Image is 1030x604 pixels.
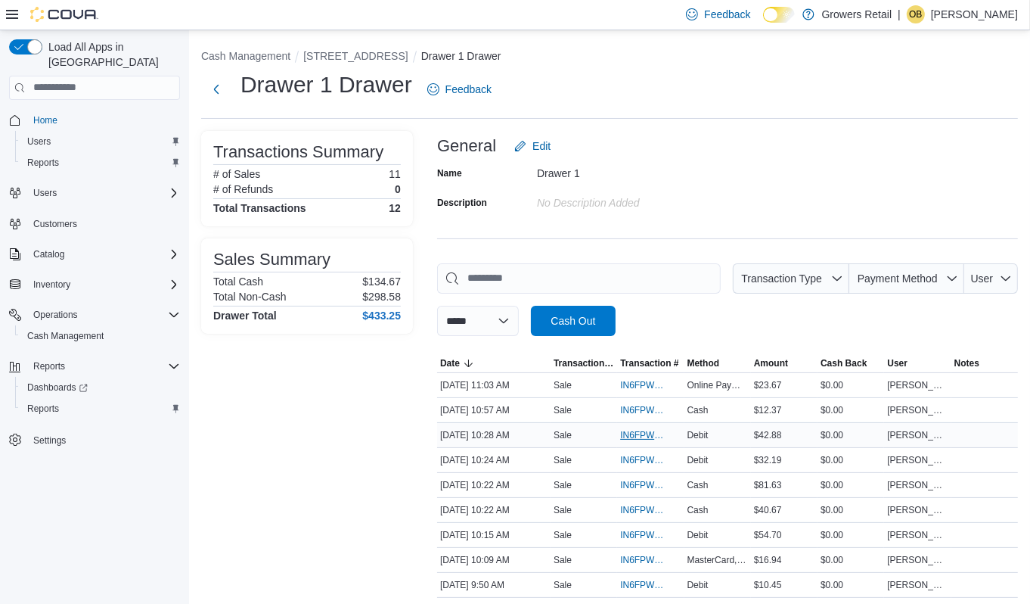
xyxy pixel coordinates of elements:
button: Users [15,131,186,152]
button: Edit [508,131,557,161]
span: $54.70 [754,529,782,541]
span: $12.37 [754,404,782,416]
button: Catalog [27,245,70,263]
span: Dashboards [27,381,88,394]
button: Inventory [27,276,76,294]
h6: Total Non-Cash [213,291,287,303]
button: Payment Method [849,263,964,294]
button: Catalog [3,244,186,265]
span: Online Payment [687,379,748,391]
span: Feedback [445,82,492,97]
button: Cash Out [531,306,616,336]
p: $134.67 [362,276,401,288]
h1: Drawer 1 Drawer [240,70,412,100]
span: Cash Management [21,327,180,345]
span: Reports [21,154,180,172]
button: Date [437,354,551,372]
span: Transaction Type [554,357,614,369]
span: $10.45 [754,579,782,591]
span: [PERSON_NAME] [887,379,948,391]
span: Transaction Type [741,272,822,285]
span: Inventory [33,279,70,291]
span: IN6FPW-2030430 [620,529,665,541]
a: Reports [21,400,65,418]
button: Operations [27,306,84,324]
span: IN6FPW-2030460 [620,404,665,416]
span: Debit [687,579,709,591]
div: $0.00 [817,451,884,469]
p: Sale [554,404,572,416]
span: [PERSON_NAME] [887,429,948,441]
span: Feedback [704,7,750,22]
span: Debit [687,429,709,441]
div: [DATE] 9:50 AM [437,576,551,594]
span: IN6FPW-2030437 [620,479,665,491]
div: Oliver Brierley [907,5,925,23]
span: [PERSON_NAME] [887,404,948,416]
h3: Sales Summary [213,251,330,269]
span: Settings [27,430,180,449]
p: Sale [554,454,572,466]
span: Operations [27,306,180,324]
span: Home [27,111,180,129]
div: $0.00 [817,576,884,594]
span: Cash Out [551,313,595,328]
button: IN6FPW-2030441 [620,426,681,444]
div: [DATE] 10:28 AM [437,426,551,444]
div: [DATE] 10:57 AM [437,401,551,419]
button: Transaction Type [551,354,617,372]
span: Cash [687,404,709,416]
button: IN6FPW-2030460 [620,401,681,419]
span: [PERSON_NAME] [887,529,948,541]
span: IN6FPW-2030424 [620,554,665,566]
a: Settings [27,431,72,450]
div: $0.00 [817,501,884,519]
h6: # of Sales [213,168,260,180]
img: Cova [30,7,98,22]
label: Description [437,197,487,209]
button: Inventory [3,274,186,295]
span: Method [687,357,720,369]
p: Sale [554,579,572,591]
div: [DATE] 10:22 AM [437,501,551,519]
button: Cash Management [15,325,186,347]
a: Home [27,111,64,129]
div: [DATE] 10:15 AM [437,526,551,544]
button: Transaction Type [733,263,849,294]
span: Cash Management [27,330,104,342]
button: Method [684,354,751,372]
p: Sale [554,379,572,391]
span: Debit [687,529,709,541]
span: OB [909,5,922,23]
div: Drawer 1 [537,161,740,179]
button: IN6FPW-2030437 [620,476,681,494]
p: $298.58 [362,291,401,303]
button: Home [3,109,186,131]
div: $0.00 [817,551,884,569]
span: Inventory [27,276,180,294]
span: Users [33,187,57,199]
button: User [884,354,951,372]
span: Reports [27,157,59,169]
button: Operations [3,304,186,325]
span: Catalog [27,245,180,263]
input: This is a search bar. As you type, the results lower in the page will automatically filter. [437,263,721,294]
p: [PERSON_NAME] [931,5,1018,23]
div: [DATE] 10:22 AM [437,476,551,494]
button: Cash Management [201,50,290,62]
h4: Drawer Total [213,310,277,322]
p: Sale [554,529,572,541]
span: Reports [33,360,65,372]
span: $42.88 [754,429,782,441]
span: Notes [954,357,979,369]
button: Amount [751,354,817,372]
button: IN6FPW-2030430 [620,526,681,544]
h4: Total Transactions [213,202,306,214]
span: IN6FPW-2030441 [620,429,665,441]
span: Date [440,357,460,369]
span: IN6FPW-2030413 [620,579,665,591]
h6: # of Refunds [213,183,273,195]
button: Cash Back [817,354,884,372]
span: $16.94 [754,554,782,566]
